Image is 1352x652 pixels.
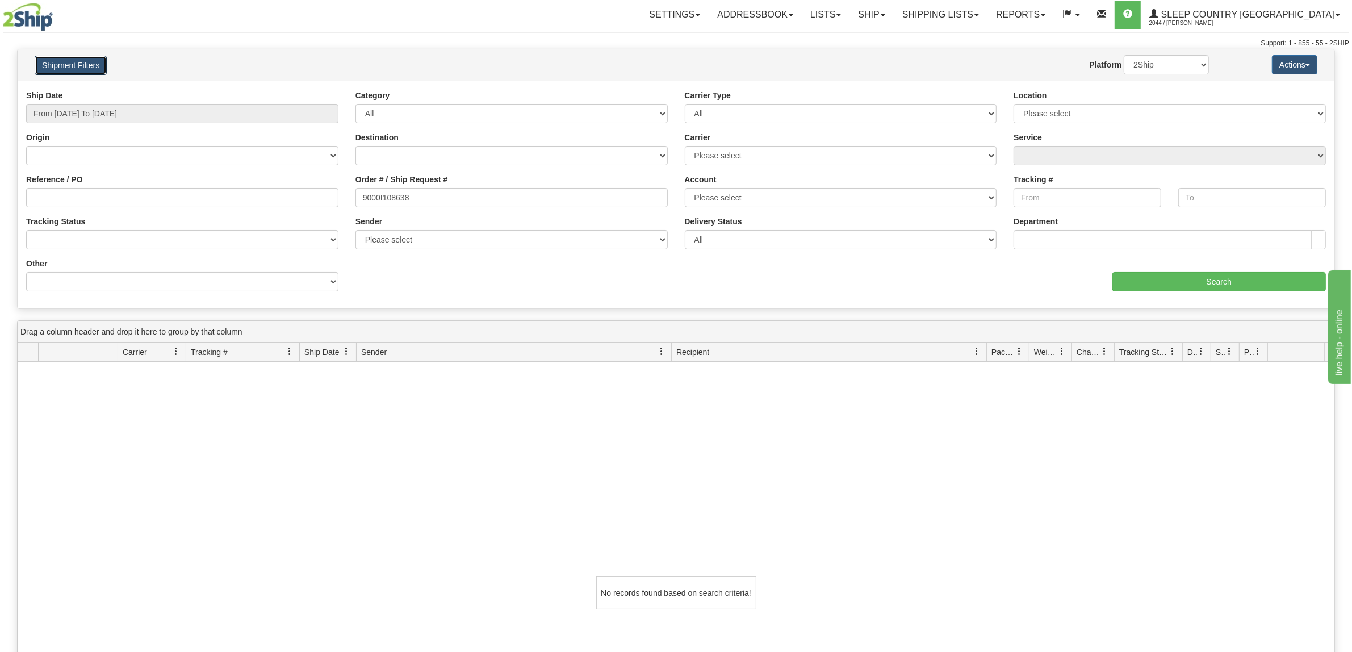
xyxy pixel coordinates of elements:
button: Shipment Filters [35,56,107,75]
label: Order # / Ship Request # [355,174,448,185]
label: Destination [355,132,399,143]
span: Charge [1077,346,1100,358]
label: Reference / PO [26,174,83,185]
span: 2044 / [PERSON_NAME] [1149,18,1234,29]
label: Service [1014,132,1042,143]
label: Tracking Status [26,216,85,227]
span: Ship Date [304,346,339,358]
div: live help - online [9,7,105,20]
a: Pickup Status filter column settings [1248,342,1267,361]
label: Location [1014,90,1047,101]
input: From [1014,188,1161,207]
button: Actions [1272,55,1317,74]
a: Shipping lists [894,1,987,29]
span: Shipment Issues [1216,346,1225,358]
a: Tracking # filter column settings [280,342,299,361]
span: Pickup Status [1244,346,1254,358]
a: Shipment Issues filter column settings [1220,342,1239,361]
a: Sleep Country [GEOGRAPHIC_DATA] 2044 / [PERSON_NAME] [1141,1,1349,29]
a: Delivery Status filter column settings [1191,342,1211,361]
label: Delivery Status [685,216,742,227]
span: Sender [361,346,387,358]
label: Sender [355,216,382,227]
a: Packages filter column settings [1010,342,1029,361]
iframe: chat widget [1326,268,1351,384]
a: Settings [641,1,709,29]
a: Ship Date filter column settings [337,342,356,361]
a: Recipient filter column settings [967,342,986,361]
label: Platform [1090,59,1122,70]
span: Sleep Country [GEOGRAPHIC_DATA] [1158,10,1334,19]
label: Carrier [685,132,711,143]
label: Account [685,174,717,185]
div: No records found based on search criteria! [596,576,756,609]
img: logo2044.jpg [3,3,53,31]
input: Search [1112,272,1326,291]
a: Ship [849,1,893,29]
a: Weight filter column settings [1052,342,1071,361]
span: Tracking # [191,346,228,358]
a: Addressbook [709,1,802,29]
span: Delivery Status [1187,346,1197,358]
span: Tracking Status [1119,346,1169,358]
div: grid grouping header [18,321,1334,343]
label: Other [26,258,47,269]
span: Packages [991,346,1015,358]
a: Tracking Status filter column settings [1163,342,1182,361]
span: Recipient [676,346,709,358]
label: Category [355,90,390,101]
label: Tracking # [1014,174,1053,185]
a: Sender filter column settings [652,342,671,361]
a: Carrier filter column settings [166,342,186,361]
div: Support: 1 - 855 - 55 - 2SHIP [3,39,1349,48]
label: Ship Date [26,90,63,101]
label: Department [1014,216,1058,227]
label: Origin [26,132,49,143]
a: Charge filter column settings [1095,342,1114,361]
input: To [1178,188,1326,207]
a: Lists [802,1,849,29]
span: Carrier [123,346,147,358]
label: Carrier Type [685,90,731,101]
span: Weight [1034,346,1058,358]
a: Reports [987,1,1054,29]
